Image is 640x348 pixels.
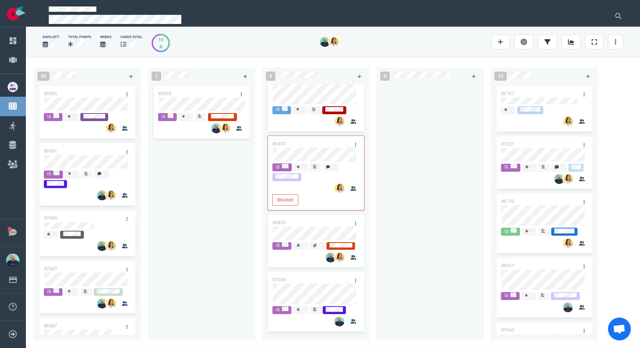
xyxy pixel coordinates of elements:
img: 26 [220,123,230,133]
img: 26 [334,184,344,193]
img: 26 [334,252,344,262]
div: Weeks [100,35,111,40]
img: 26 [106,190,116,200]
div: Total Points [68,35,91,40]
img: 26 [97,190,107,200]
a: #7087 [44,266,57,271]
img: 26 [334,316,344,326]
div: cards total [120,35,142,40]
img: 26 [211,123,221,133]
div: Ouvrir le chat [608,318,631,340]
img: 26 [106,241,116,251]
span: 0 [380,72,390,81]
a: #6735 [501,199,514,204]
img: 26 [326,252,336,262]
img: 26 [563,117,573,126]
img: 26 [329,37,339,47]
div: days left [43,35,59,40]
a: #6955 [158,91,171,96]
button: Blocked [272,194,298,206]
a: #6951 [501,263,514,268]
a: #6767 [501,91,514,96]
img: 26 [563,238,573,248]
img: 26 [334,117,344,126]
span: 5 [266,72,275,81]
img: 26 [563,174,573,184]
a: #7051 [501,142,514,147]
span: 1 [152,72,161,81]
span: 16 [494,72,507,81]
span: 20 [37,72,50,81]
img: 26 [106,299,116,308]
a: #7045 [501,327,514,333]
img: 26 [97,299,107,308]
a: #7069 [44,216,57,221]
img: 26 [563,302,573,312]
img: 26 [554,174,564,184]
a: #6855 [272,220,286,225]
a: #7008 [272,277,286,283]
a: #6947 [272,141,286,147]
img: 26 [320,37,330,47]
img: 26 [106,123,116,133]
a: #6901 [44,148,57,154]
a: #6985 [44,91,57,96]
img: 26 [97,241,107,251]
div: 6 [158,43,163,50]
a: #6987 [44,323,57,329]
div: 16 [158,36,163,43]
